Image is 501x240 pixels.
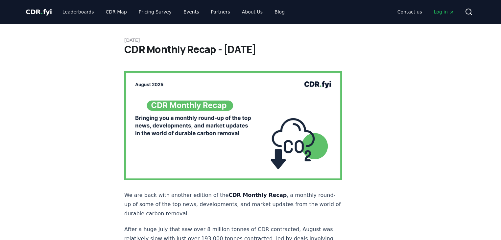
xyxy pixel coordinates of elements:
a: Pricing Survey [133,6,177,18]
p: We are back with another edition of the , a monthly round-up of some of the top news, development... [124,191,342,218]
a: Events [178,6,204,18]
a: Partners [206,6,235,18]
a: About Us [237,6,268,18]
img: blog post image [124,71,342,180]
a: Contact us [392,6,427,18]
span: . [41,8,43,16]
a: CDR Map [101,6,132,18]
nav: Main [392,6,460,18]
a: Blog [269,6,290,18]
p: [DATE] [124,37,377,43]
h1: CDR Monthly Recap - [DATE] [124,43,377,55]
nav: Main [57,6,290,18]
a: Log in [429,6,460,18]
a: Leaderboards [57,6,99,18]
strong: CDR Monthly Recap [229,192,287,198]
span: CDR fyi [26,8,52,16]
span: Log in [434,9,454,15]
a: CDR.fyi [26,7,52,16]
